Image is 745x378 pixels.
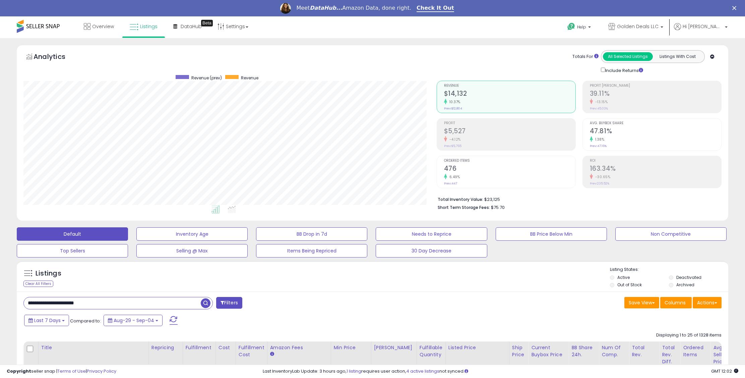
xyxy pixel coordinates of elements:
[280,3,291,14] img: Profile image for Georgie
[683,23,723,30] span: Hi [PERSON_NAME]
[41,344,146,351] div: Title
[444,90,575,99] h2: $14,132
[491,204,505,211] span: $75.70
[270,344,328,351] div: Amazon Fees
[562,17,598,38] a: Help
[713,344,738,365] div: Avg Selling Price
[617,23,659,30] span: Golden Deals LLC
[438,195,717,203] li: $23,125
[406,368,439,374] a: 4 active listings
[590,159,721,163] span: ROI
[136,244,248,257] button: Selling @ Max
[151,344,180,351] div: Repricing
[632,344,656,358] div: Total Rev.
[444,127,575,136] h2: $5,527
[347,368,361,374] a: 1 listing
[168,16,207,36] a: DataHub
[24,315,69,326] button: Last 7 Days
[603,52,653,61] button: All Selected Listings
[590,122,721,125] span: Avg. Buybox Share
[270,351,274,357] small: Amazon Fees.
[447,137,461,142] small: -4.12%
[444,165,575,174] h2: 476
[104,315,163,326] button: Aug-29 - Sep-04
[191,75,222,81] span: Revenue (prev)
[181,23,202,30] span: DataHub
[444,84,575,88] span: Revenue
[256,244,367,257] button: Items Being Repriced
[656,332,722,338] div: Displaying 1 to 25 of 1328 items
[17,244,128,257] button: Top Sellers
[376,244,487,257] button: 30 Day Decrease
[256,227,367,241] button: BB Drop in 7d
[34,317,61,324] span: Last 7 Days
[674,23,728,38] a: Hi [PERSON_NAME]
[590,144,607,148] small: Prev: 47.16%
[615,227,727,241] button: Non Competitive
[676,275,701,280] label: Deactivated
[23,281,53,287] div: Clear All Filters
[216,297,242,309] button: Filters
[7,368,31,374] strong: Copyright
[447,99,460,104] small: 10.37%
[444,144,461,148] small: Prev: $5,765
[732,6,739,10] div: Close
[444,106,462,110] small: Prev: $12,804
[140,23,158,30] span: Listings
[263,368,738,375] div: Last InventoryLab Update: 3 hours ago, requires user action, not synced.
[711,368,738,374] span: 2025-09-12 12:02 GMT
[665,299,686,306] span: Columns
[624,297,659,308] button: Save View
[683,344,707,358] div: Ordered Items
[17,227,128,241] button: Default
[693,297,722,308] button: Actions
[310,5,342,11] i: DataHub...
[201,20,213,26] div: Tooltip anchor
[571,344,596,358] div: BB Share 24h.
[125,16,163,36] a: Listings
[186,344,213,351] div: Fulfillment
[219,344,233,351] div: Cost
[531,344,566,358] div: Current Buybox Price
[7,368,116,375] div: seller snap | |
[567,22,575,31] i: Get Help
[444,181,457,185] small: Prev: 447
[593,137,605,142] small: 1.38%
[593,174,611,179] small: -30.65%
[36,269,61,278] h5: Listings
[444,159,575,163] span: Ordered Items
[92,23,114,30] span: Overview
[420,344,443,358] div: Fulfillable Quantity
[617,282,642,288] label: Out of Stock
[334,344,368,351] div: Min Price
[34,52,78,63] h5: Analytics
[617,275,630,280] label: Active
[448,344,506,351] div: Listed Price
[590,127,721,136] h2: 47.81%
[70,318,101,324] span: Compared to:
[590,106,608,110] small: Prev: 45.03%
[577,24,586,30] span: Help
[447,174,460,179] small: 6.49%
[590,90,721,99] h2: 39.11%
[417,5,454,12] a: Check It Out
[136,227,248,241] button: Inventory Age
[438,197,483,202] b: Total Inventory Value:
[603,16,668,38] a: Golden Deals LLC
[660,297,692,308] button: Columns
[438,205,490,210] b: Short Term Storage Fees:
[444,122,575,125] span: Profit
[662,344,677,365] div: Total Rev. Diff.
[296,5,411,11] div: Meet Amazon Data, done right.
[79,16,119,36] a: Overview
[239,344,264,358] div: Fulfillment Cost
[572,54,599,60] div: Totals For
[590,165,721,174] h2: 163.34%
[496,227,607,241] button: BB Price Below Min
[593,99,608,104] small: -13.15%
[610,267,728,273] p: Listing States:
[374,344,414,351] div: [PERSON_NAME]
[57,368,86,374] a: Terms of Use
[602,344,626,358] div: Num of Comp.
[212,16,253,36] a: Settings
